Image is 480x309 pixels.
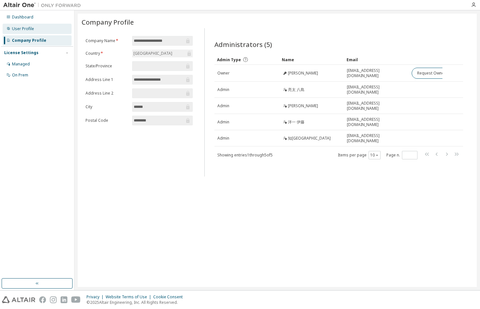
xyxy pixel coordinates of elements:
[217,87,229,92] span: Admin
[288,136,331,141] span: 知[GEOGRAPHIC_DATA]
[347,133,406,143] span: [EMAIL_ADDRESS][DOMAIN_NAME]
[86,51,128,56] label: Country
[86,300,187,305] p: © 2025 Altair Engineering, Inc. All Rights Reserved.
[386,151,417,159] span: Page n.
[3,2,84,8] img: Altair One
[347,85,406,95] span: [EMAIL_ADDRESS][DOMAIN_NAME]
[86,118,128,123] label: Postal Code
[39,296,46,303] img: facebook.svg
[347,101,406,111] span: [EMAIL_ADDRESS][DOMAIN_NAME]
[132,50,173,57] div: [GEOGRAPHIC_DATA]
[12,26,34,31] div: User Profile
[288,87,304,92] span: 亮太 八島
[214,40,272,49] span: Administrators (5)
[288,103,318,109] span: [PERSON_NAME]
[86,294,106,300] div: Privacy
[82,17,134,27] span: Company Profile
[86,77,128,82] label: Address Line 1
[4,50,39,55] div: License Settings
[2,296,35,303] img: altair_logo.svg
[338,151,381,159] span: Items per page
[106,294,153,300] div: Website Terms of Use
[50,296,57,303] img: instagram.svg
[61,296,67,303] img: linkedin.svg
[347,54,406,65] div: Email
[217,71,230,76] span: Owner
[282,54,341,65] div: Name
[12,15,33,20] div: Dashboard
[153,294,187,300] div: Cookie Consent
[347,68,406,78] span: [EMAIL_ADDRESS][DOMAIN_NAME]
[132,50,193,57] div: [GEOGRAPHIC_DATA]
[217,152,273,158] span: Showing entries 1 through 5 of 5
[86,104,128,109] label: City
[71,296,81,303] img: youtube.svg
[288,71,318,76] span: [PERSON_NAME]
[12,73,28,78] div: On Prem
[86,91,128,96] label: Address Line 2
[347,117,406,127] span: [EMAIL_ADDRESS][DOMAIN_NAME]
[217,136,229,141] span: Admin
[370,153,379,158] button: 10
[86,63,128,69] label: State/Province
[12,38,46,43] div: Company Profile
[412,68,466,79] button: Request Owner Change
[217,120,229,125] span: Admin
[217,103,229,109] span: Admin
[288,120,304,125] span: 洋一 伊藤
[86,38,128,43] label: Company Name
[217,57,241,63] span: Admin Type
[12,62,30,67] div: Managed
